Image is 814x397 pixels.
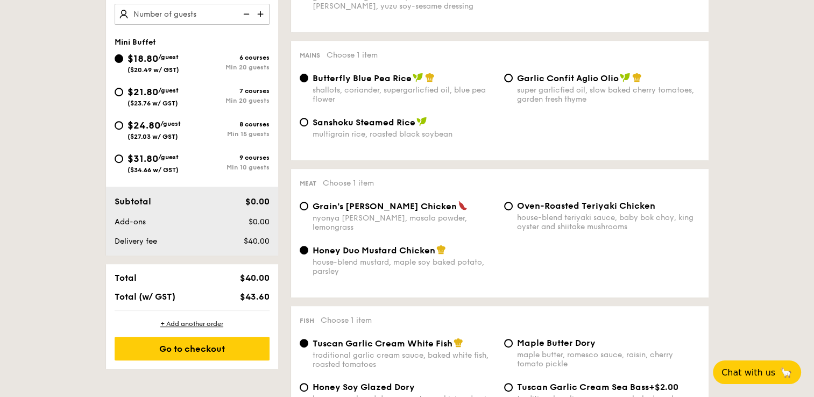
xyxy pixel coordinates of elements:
[313,338,452,349] span: Tuscan Garlic Cream White Fish
[300,317,314,324] span: Fish
[713,360,801,384] button: Chat with us🦙
[192,154,270,161] div: 9 courses
[313,130,496,139] div: multigrain rice, roasted black soybean
[158,53,179,61] span: /guest
[504,339,513,348] input: Maple Butter Dorymaple butter, romesco sauce, raisin, cherry tomato pickle
[517,382,649,392] span: Tuscan Garlic Cream Sea Bass
[115,237,157,246] span: Delivery fee
[517,338,596,348] span: Maple Butter Dory
[239,273,269,283] span: $40.00
[313,86,496,104] div: shallots, coriander, supergarlicfied oil, blue pea flower
[504,202,513,210] input: Oven-Roasted Teriyaki Chickenhouse-blend teriyaki sauce, baby bok choy, king oyster and shiitake ...
[239,292,269,302] span: $43.60
[115,196,151,207] span: Subtotal
[128,119,160,131] span: $24.80
[436,245,446,254] img: icon-chef-hat.a58ddaea.svg
[115,292,175,302] span: Total (w/ GST)
[313,214,496,232] div: nyonya [PERSON_NAME], masala powder, lemongrass
[313,73,412,83] span: Butterfly Blue Pea Rice
[425,73,435,82] img: icon-chef-hat.a58ddaea.svg
[416,117,427,126] img: icon-vegan.f8ff3823.svg
[115,217,146,226] span: Add-ons
[649,382,678,392] span: +$2.00
[115,121,123,130] input: $24.80/guest($27.03 w/ GST)8 coursesMin 15 guests
[300,246,308,254] input: Honey Duo Mustard Chickenhouse-blend mustard, maple soy baked potato, parsley
[313,245,435,256] span: Honey Duo Mustard Chicken
[128,166,179,174] span: ($34.66 w/ GST)
[517,86,700,104] div: super garlicfied oil, slow baked cherry tomatoes, garden fresh thyme
[128,133,178,140] span: ($27.03 w/ GST)
[192,54,270,61] div: 6 courses
[128,66,179,74] span: ($20.49 w/ GST)
[300,74,308,82] input: Butterfly Blue Pea Riceshallots, coriander, supergarlicfied oil, blue pea flower
[300,118,308,126] input: Sanshoku Steamed Ricemultigrain rice, roasted black soybean
[323,179,374,188] span: Choose 1 item
[253,4,270,24] img: icon-add.58712e84.svg
[300,180,316,187] span: Meat
[327,51,378,60] span: Choose 1 item
[454,338,463,348] img: icon-chef-hat.a58ddaea.svg
[313,117,415,127] span: Sanshoku Steamed Rice
[517,350,700,368] div: maple butter, romesco sauce, raisin, cherry tomato pickle
[115,38,156,47] span: Mini Buffet
[313,201,457,211] span: Grain's [PERSON_NAME] Chicken
[413,73,423,82] img: icon-vegan.f8ff3823.svg
[128,86,158,98] span: $21.80
[192,130,270,138] div: Min 15 guests
[504,74,513,82] input: Garlic Confit Aglio Oliosuper garlicfied oil, slow baked cherry tomatoes, garden fresh thyme
[115,337,270,360] div: Go to checkout
[504,383,513,392] input: Tuscan Garlic Cream Sea Bass+$2.00traditional garlic cream sauce, baked sea bass, roasted tomato
[517,201,655,211] span: Oven-Roasted Teriyaki Chicken
[128,53,158,65] span: $18.80
[192,87,270,95] div: 7 courses
[115,4,270,25] input: Number of guests
[517,213,700,231] div: house-blend teriyaki sauce, baby bok choy, king oyster and shiitake mushrooms
[313,351,496,369] div: traditional garlic cream sauce, baked white fish, roasted tomatoes
[245,196,269,207] span: $0.00
[248,217,269,226] span: $0.00
[115,88,123,96] input: $21.80/guest($23.76 w/ GST)7 coursesMin 20 guests
[160,120,181,127] span: /guest
[158,153,179,161] span: /guest
[115,320,270,328] div: + Add another order
[192,164,270,171] div: Min 10 guests
[300,383,308,392] input: Honey Soy Glazed Doryhoney soy glazed dory, carrot, zucchini and onion
[115,154,123,163] input: $31.80/guest($34.66 w/ GST)9 coursesMin 10 guests
[300,52,320,59] span: Mains
[632,73,642,82] img: icon-chef-hat.a58ddaea.svg
[237,4,253,24] img: icon-reduce.1d2dbef1.svg
[458,201,468,210] img: icon-spicy.37a8142b.svg
[780,366,792,379] span: 🦙
[721,367,775,378] span: Chat with us
[115,54,123,63] input: $18.80/guest($20.49 w/ GST)6 coursesMin 20 guests
[243,237,269,246] span: $40.00
[192,120,270,128] div: 8 courses
[300,202,308,210] input: Grain's [PERSON_NAME] Chickennyonya [PERSON_NAME], masala powder, lemongrass
[300,339,308,348] input: Tuscan Garlic Cream White Fishtraditional garlic cream sauce, baked white fish, roasted tomatoes
[313,258,496,276] div: house-blend mustard, maple soy baked potato, parsley
[158,87,179,94] span: /guest
[517,73,619,83] span: Garlic Confit Aglio Olio
[128,100,178,107] span: ($23.76 w/ GST)
[620,73,631,82] img: icon-vegan.f8ff3823.svg
[192,97,270,104] div: Min 20 guests
[313,382,415,392] span: Honey Soy Glazed Dory
[115,273,137,283] span: Total
[192,63,270,71] div: Min 20 guests
[321,316,372,325] span: Choose 1 item
[128,153,158,165] span: $31.80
